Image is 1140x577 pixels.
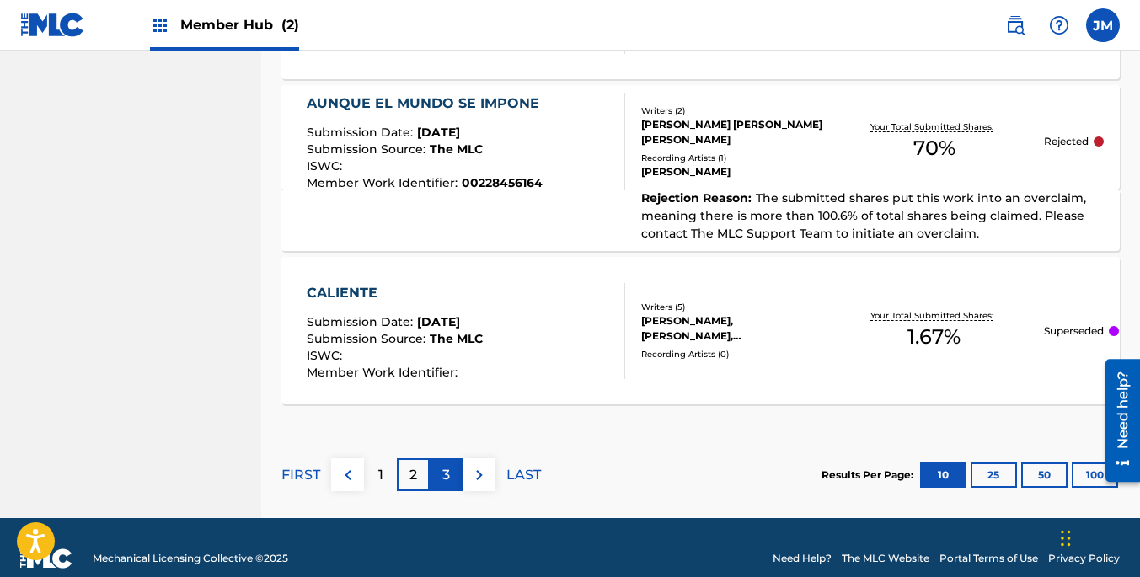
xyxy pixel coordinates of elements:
[281,465,320,485] p: FIRST
[20,548,72,569] img: logo
[1048,551,1120,566] a: Privacy Policy
[939,551,1038,566] a: Portal Terms of Use
[641,117,824,147] div: [PERSON_NAME] [PERSON_NAME] [PERSON_NAME]
[641,104,824,117] div: Writers ( 2 )
[150,15,170,35] img: Top Rightsholders
[307,93,548,114] div: AUNQUE EL MUNDO SE IMPONE
[1044,134,1089,149] p: Rejected
[1042,8,1076,42] div: Help
[307,175,462,190] span: Member Work Identifier :
[870,309,998,322] p: Your Total Submitted Shares:
[773,551,832,566] a: Need Help?
[20,13,85,37] img: MLC Logo
[307,365,462,380] span: Member Work Identifier :
[281,257,1120,404] a: CALIENTESubmission Date:[DATE]Submission Source:The MLCISWC:Member Work Identifier:Writers (5)[PE...
[307,125,417,140] span: Submission Date :
[641,190,756,206] span: Rejection Reason :
[1086,8,1120,42] div: User Menu
[641,348,824,361] div: Recording Artists ( 0 )
[307,283,483,303] div: CALIENTE
[1005,15,1025,35] img: search
[822,467,918,483] p: Results Per Page:
[641,152,824,164] div: Recording Artists ( 1 )
[1061,513,1071,564] div: Drag
[430,142,483,157] span: The MLC
[842,551,929,566] a: The MLC Website
[462,175,543,190] span: 00228456164
[409,465,417,485] p: 2
[307,348,346,363] span: ISWC :
[338,465,358,485] img: left
[1021,462,1068,488] button: 50
[641,190,1086,241] span: The submitted shares put this work into an overclaim, meaning there is more than 100.6% of total ...
[641,164,824,179] div: [PERSON_NAME]
[307,158,346,174] span: ISWC :
[307,314,417,329] span: Submission Date :
[920,462,966,488] button: 10
[1056,496,1140,577] iframe: Chat Widget
[307,142,430,157] span: Submission Source :
[1049,15,1069,35] img: help
[971,462,1017,488] button: 25
[1044,323,1104,339] p: Superseded
[93,551,288,566] span: Mechanical Licensing Collective © 2025
[417,125,460,140] span: [DATE]
[913,133,955,163] span: 70 %
[506,465,541,485] p: LAST
[307,331,430,346] span: Submission Source :
[281,17,299,33] span: (2)
[442,465,450,485] p: 3
[641,301,824,313] div: Writers ( 5 )
[417,314,460,329] span: [DATE]
[1093,353,1140,489] iframe: Resource Center
[998,8,1032,42] a: Public Search
[1072,462,1118,488] button: 100
[870,120,998,133] p: Your Total Submitted Shares:
[907,322,961,352] span: 1.67 %
[180,15,299,35] span: Member Hub
[641,313,824,344] div: [PERSON_NAME], [PERSON_NAME], [PERSON_NAME], [PERSON_NAME], [PERSON_NAME]
[469,465,490,485] img: right
[281,85,1120,251] a: AUNQUE EL MUNDO SE IMPONESubmission Date:[DATE]Submission Source:The MLCISWC:Member Work Identifi...
[307,40,462,55] span: Member Work Identifier :
[378,465,383,485] p: 1
[430,331,483,346] span: The MLC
